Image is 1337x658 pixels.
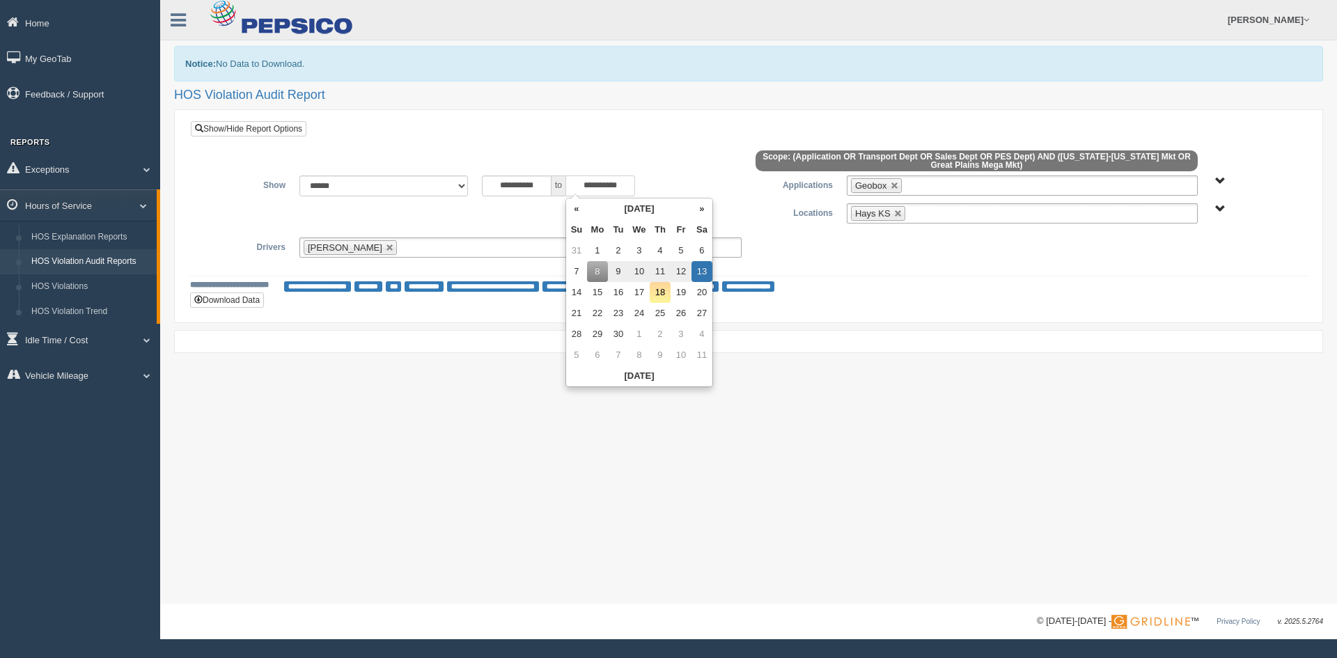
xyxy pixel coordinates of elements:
label: Applications [749,175,840,192]
th: Mo [587,219,608,240]
td: 9 [608,261,629,282]
div: No Data to Download. [174,46,1323,81]
td: 31 [566,240,587,261]
td: 23 [608,303,629,324]
span: Scope: (Application OR Transport Dept OR Sales Dept OR PES Dept) AND ([US_STATE]-[US_STATE] Mkt O... [756,150,1198,171]
td: 2 [650,324,671,345]
td: 6 [587,345,608,366]
td: 5 [671,240,691,261]
th: Su [566,219,587,240]
th: [DATE] [587,198,691,219]
div: © [DATE]-[DATE] - ™ [1037,614,1323,629]
th: « [566,198,587,219]
a: Show/Hide Report Options [191,121,306,136]
td: 10 [629,261,650,282]
td: 15 [587,282,608,303]
td: 20 [691,282,712,303]
td: 25 [650,303,671,324]
th: Fr [671,219,691,240]
span: to [552,175,565,196]
td: 11 [650,261,671,282]
a: HOS Explanation Reports [25,225,157,250]
th: Sa [691,219,712,240]
td: 5 [566,345,587,366]
td: 24 [629,303,650,324]
td: 11 [691,345,712,366]
label: Show [201,175,292,192]
h2: HOS Violation Audit Report [174,88,1323,102]
th: [DATE] [566,366,712,386]
a: HOS Violations [25,274,157,299]
td: 9 [650,345,671,366]
td: 18 [650,282,671,303]
th: » [691,198,712,219]
td: 22 [587,303,608,324]
td: 30 [608,324,629,345]
td: 8 [629,345,650,366]
span: Hays KS [855,208,891,219]
td: 1 [587,240,608,261]
a: HOS Violation Trend [25,299,157,324]
td: 1 [629,324,650,345]
td: 7 [566,261,587,282]
b: Notice: [185,58,216,69]
td: 26 [671,303,691,324]
td: 19 [671,282,691,303]
td: 6 [691,240,712,261]
td: 14 [566,282,587,303]
td: 10 [671,345,691,366]
td: 29 [587,324,608,345]
td: 28 [566,324,587,345]
a: Privacy Policy [1217,618,1260,625]
td: 4 [691,324,712,345]
td: 27 [691,303,712,324]
td: 3 [671,324,691,345]
label: Locations [749,203,840,220]
img: Gridline [1111,615,1190,629]
td: 17 [629,282,650,303]
th: Tu [608,219,629,240]
td: 13 [691,261,712,282]
td: 3 [629,240,650,261]
span: [PERSON_NAME] [308,242,382,253]
span: Geobox [855,180,887,191]
td: 12 [671,261,691,282]
td: 2 [608,240,629,261]
label: Drivers [201,237,292,254]
td: 4 [650,240,671,261]
td: 21 [566,303,587,324]
a: HOS Violation Audit Reports [25,249,157,274]
td: 16 [608,282,629,303]
button: Download Data [190,292,264,308]
th: We [629,219,650,240]
th: Th [650,219,671,240]
td: 8 [587,261,608,282]
td: 7 [608,345,629,366]
span: v. 2025.5.2764 [1278,618,1323,625]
